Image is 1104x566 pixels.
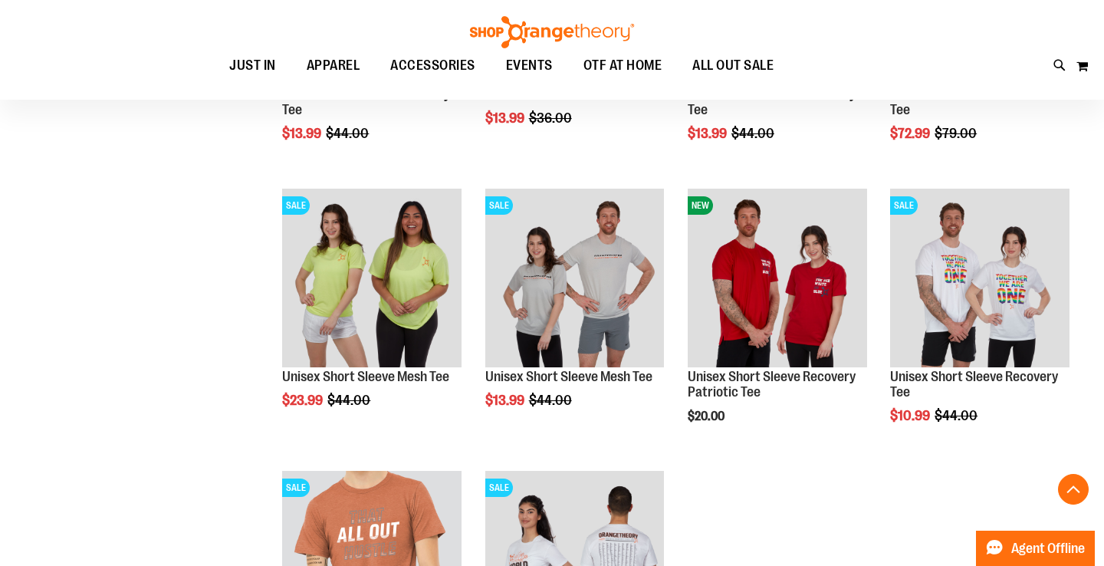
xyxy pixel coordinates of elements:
[390,48,475,83] span: ACCESSORIES
[692,48,774,83] span: ALL OUT SALE
[890,369,1058,400] a: Unisex Short Sleeve Recovery Tee
[890,196,918,215] span: SALE
[282,189,462,368] img: Product image for Unisex Short Sleeve Mesh Tee
[583,48,662,83] span: OTF AT HOME
[485,393,527,408] span: $13.99
[506,48,553,83] span: EVENTS
[282,87,450,117] a: Unisex Short Sleeve Recovery Tee
[485,110,527,126] span: $13.99
[890,126,932,141] span: $72.99
[976,531,1095,566] button: Agent Offline
[882,181,1077,462] div: product
[688,189,867,370] a: Product image for Unisex Short Sleeve Recovery Patriotic TeeNEW
[1058,474,1089,505] button: Back To Top
[688,87,856,117] a: Unisex Short Sleeve Recovery Tee
[688,126,729,141] span: $13.99
[1011,541,1085,556] span: Agent Offline
[485,369,652,384] a: Unisex Short Sleeve Mesh Tee
[282,196,310,215] span: SALE
[731,126,777,141] span: $44.00
[478,181,672,448] div: product
[282,479,310,497] span: SALE
[688,369,856,400] a: Unisex Short Sleeve Recovery Patriotic Tee
[274,181,469,448] div: product
[680,181,875,462] div: product
[485,479,513,497] span: SALE
[890,408,932,423] span: $10.99
[485,189,665,370] a: Product image for Unisex Short Sleeve Mesh TeeSALE
[485,196,513,215] span: SALE
[282,126,324,141] span: $13.99
[529,110,574,126] span: $36.00
[307,48,360,83] span: APPAREL
[468,16,636,48] img: Shop Orangetheory
[935,126,979,141] span: $79.00
[282,189,462,370] a: Product image for Unisex Short Sleeve Mesh TeeSALE
[326,126,371,141] span: $44.00
[282,369,449,384] a: Unisex Short Sleeve Mesh Tee
[688,410,727,423] span: $20.00
[935,408,980,423] span: $44.00
[688,196,713,215] span: NEW
[229,48,276,83] span: JUST IN
[890,87,1056,117] a: lululemon Men's Fundamental Tee
[529,393,574,408] span: $44.00
[890,189,1069,368] img: Product image for Unisex Short Sleeve Recovery Tee
[327,393,373,408] span: $44.00
[485,189,665,368] img: Product image for Unisex Short Sleeve Mesh Tee
[890,189,1069,370] a: Product image for Unisex Short Sleeve Recovery TeeSALE
[688,189,867,368] img: Product image for Unisex Short Sleeve Recovery Patriotic Tee
[282,393,325,408] span: $23.99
